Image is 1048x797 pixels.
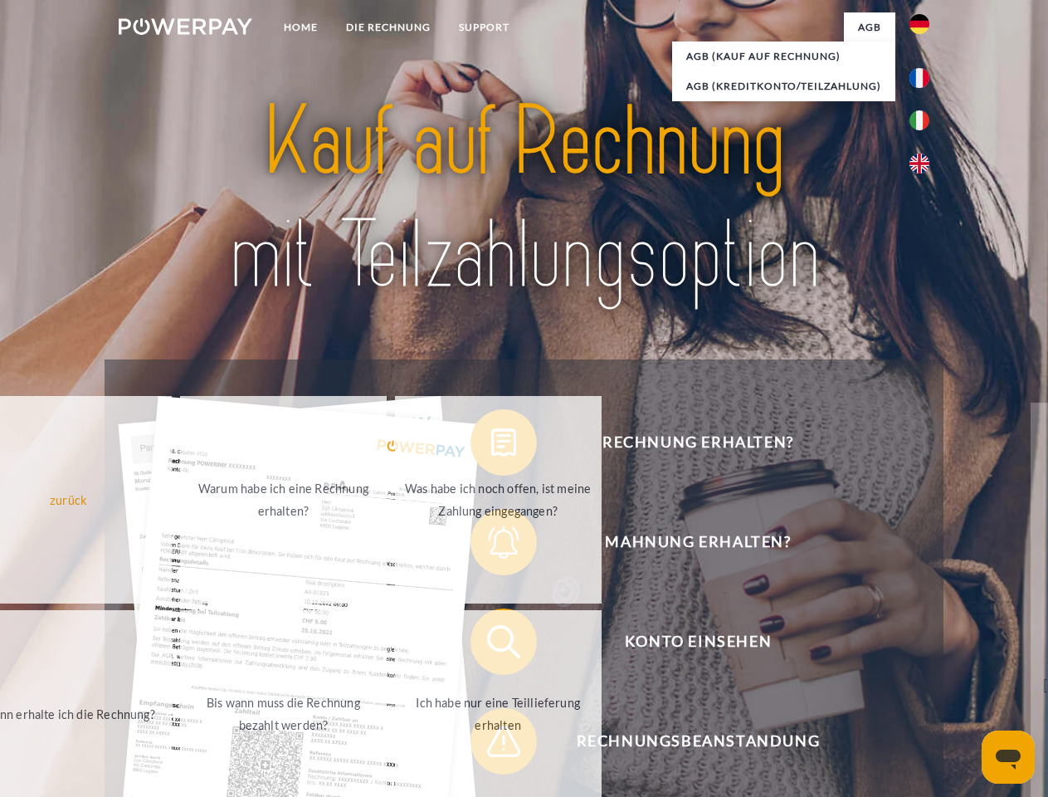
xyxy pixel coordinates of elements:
span: Rechnung erhalten? [495,409,901,476]
img: de [909,14,929,34]
a: DIE RECHNUNG [332,12,445,42]
iframe: Schaltfläche zum Öffnen des Messaging-Fensters [982,731,1035,784]
span: Rechnungsbeanstandung [495,708,901,775]
a: AGB (Kauf auf Rechnung) [672,42,895,71]
button: Mahnung erhalten? [470,509,902,575]
img: en [909,154,929,174]
button: Rechnung erhalten? [470,409,902,476]
div: Bis wann muss die Rechnung bezahlt werden? [190,692,377,736]
img: logo-powerpay-white.svg [119,18,252,35]
a: AGB (Kreditkonto/Teilzahlung) [672,71,895,101]
div: Ich habe nur eine Teillieferung erhalten [405,692,592,736]
span: Konto einsehen [495,609,901,675]
a: Was habe ich noch offen, ist meine Zahlung eingegangen? [395,396,602,604]
a: Home [270,12,332,42]
img: fr [909,68,929,88]
img: title-powerpay_de.svg [158,80,890,318]
a: SUPPORT [445,12,524,42]
div: Was habe ich noch offen, ist meine Zahlung eingegangen? [405,477,592,522]
img: it [909,110,929,130]
button: Konto einsehen [470,609,902,675]
a: agb [844,12,895,42]
div: Warum habe ich eine Rechnung erhalten? [190,477,377,522]
button: Rechnungsbeanstandung [470,708,902,775]
span: Mahnung erhalten? [495,509,901,575]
